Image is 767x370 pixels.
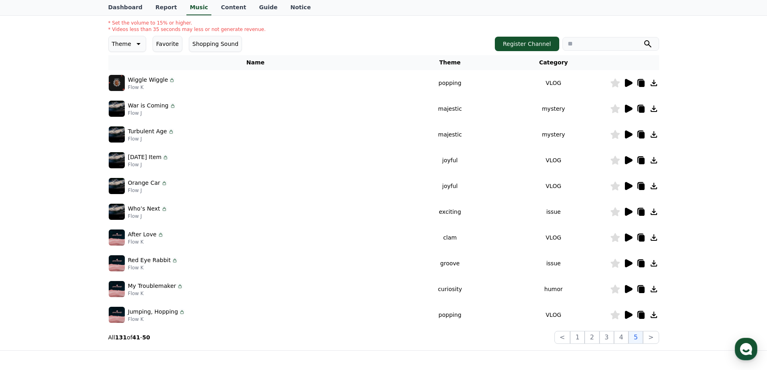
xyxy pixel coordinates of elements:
p: After Love [128,230,157,239]
p: Flow K [128,84,176,91]
td: majestic [403,122,497,147]
img: music [109,126,125,143]
p: My Troublemaker [128,282,176,290]
img: music [109,255,125,271]
button: < [554,331,570,344]
p: Turbulent Age [128,127,167,136]
span: Settings [119,267,139,274]
th: Name [108,55,403,70]
td: joyful [403,147,497,173]
th: Theme [403,55,497,70]
td: mystery [497,122,610,147]
td: VLOG [497,302,610,328]
h4: Music [108,8,659,17]
button: Shopping Sound [189,36,242,52]
p: * Set the volume to 15% or higher. [108,20,266,26]
td: humor [497,276,610,302]
td: exciting [403,199,497,225]
td: issue [497,199,610,225]
td: clam [403,225,497,250]
td: VLOG [497,70,610,96]
td: VLOG [497,225,610,250]
td: VLOG [497,147,610,173]
p: Orange Car [128,179,160,187]
p: Jumping, Hopping [128,308,178,316]
img: music [109,101,125,117]
p: Flow J [128,213,167,219]
p: Flow J [128,110,176,116]
img: music [109,152,125,168]
p: Red Eye Rabbit [128,256,171,265]
p: Theme [112,38,131,50]
td: majestic [403,96,497,122]
button: Theme [108,36,146,52]
span: Home [21,267,35,274]
span: Messages [67,268,91,274]
p: Flow J [128,187,167,194]
p: Flow K [128,290,184,297]
p: War is Coming [128,101,169,110]
strong: 131 [115,334,127,341]
td: VLOG [497,173,610,199]
strong: 50 [142,334,150,341]
p: Flow J [128,161,169,168]
button: 3 [600,331,614,344]
th: Category [497,55,610,70]
td: joyful [403,173,497,199]
img: music [109,229,125,246]
td: mystery [497,96,610,122]
td: curiosity [403,276,497,302]
button: 2 [585,331,599,344]
p: Wiggle Wiggle [128,76,168,84]
td: issue [497,250,610,276]
img: music [109,204,125,220]
a: Settings [104,255,155,275]
p: [DATE] Item [128,153,162,161]
a: Home [2,255,53,275]
img: music [109,178,125,194]
img: music [109,75,125,91]
button: 5 [628,331,643,344]
img: music [109,307,125,323]
p: Flow J [128,136,174,142]
p: Flow K [128,265,178,271]
strong: 41 [132,334,140,341]
td: popping [403,302,497,328]
td: popping [403,70,497,96]
button: 1 [570,331,585,344]
button: > [643,331,659,344]
p: All of - [108,333,150,341]
button: Favorite [153,36,182,52]
img: music [109,281,125,297]
p: * Videos less than 35 seconds may less or not generate revenue. [108,26,266,33]
p: Flow K [128,239,164,245]
a: Messages [53,255,104,275]
button: Register Channel [495,37,559,51]
button: 4 [614,331,628,344]
p: Flow K [128,316,186,322]
td: groove [403,250,497,276]
p: Who’s Next [128,205,160,213]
